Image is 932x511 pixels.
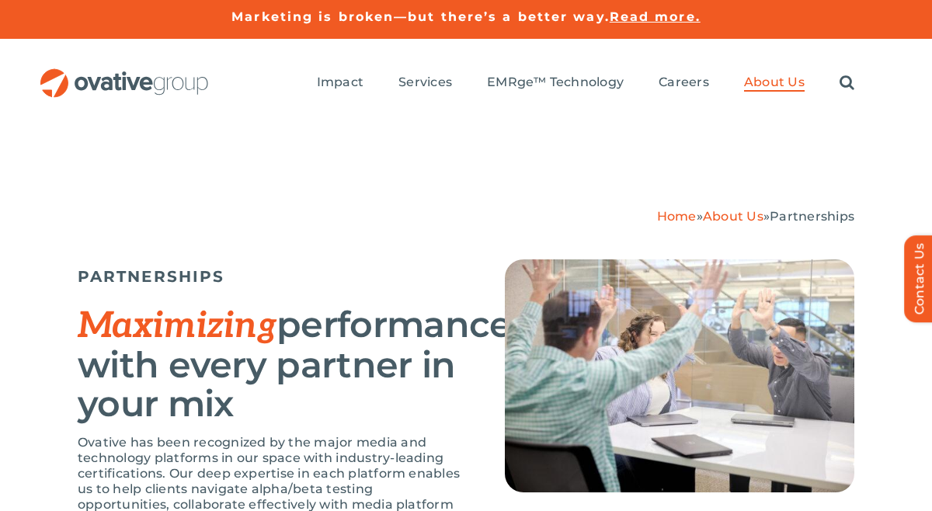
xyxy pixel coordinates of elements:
[659,75,709,90] span: Careers
[317,58,854,108] nav: Menu
[770,209,854,224] span: Partnerships
[744,75,805,92] a: About Us
[840,75,854,92] a: Search
[703,209,763,224] a: About Us
[317,75,363,90] span: Impact
[657,209,697,224] a: Home
[657,209,854,224] span: » »
[39,67,210,82] a: OG_Full_horizontal_RGB
[231,9,610,24] a: Marketing is broken—but there’s a better way.
[398,75,452,92] a: Services
[610,9,701,24] a: Read more.
[505,259,854,492] img: Careers Collage 8
[398,75,452,90] span: Services
[78,304,276,348] em: Maximizing
[487,75,624,92] a: EMRge™ Technology
[317,75,363,92] a: Impact
[487,75,624,90] span: EMRge™ Technology
[744,75,805,90] span: About Us
[659,75,709,92] a: Careers
[78,305,466,423] h2: performance with every partner in your mix
[78,267,466,286] h5: PARTNERSHIPS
